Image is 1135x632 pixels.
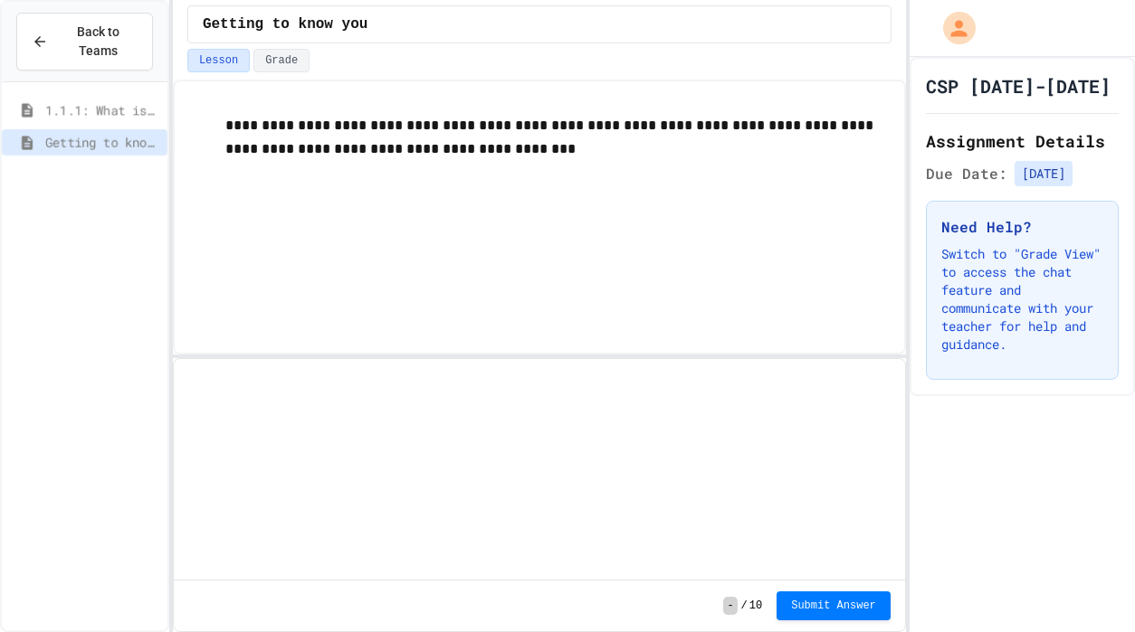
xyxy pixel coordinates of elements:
button: Lesson [187,49,250,72]
span: [DATE] [1015,161,1073,186]
span: Back to Teams [59,23,138,61]
button: Back to Teams [16,13,153,71]
span: / [741,599,748,613]
span: 10 [749,599,762,613]
button: Submit Answer [777,591,891,620]
span: Getting to know you [203,14,367,35]
span: Submit Answer [791,599,876,613]
h1: CSP [DATE]-[DATE] [926,73,1111,99]
h3: Need Help? [941,216,1103,238]
div: My Account [924,7,980,49]
p: Switch to "Grade View" to access the chat feature and communicate with your teacher for help and ... [941,245,1103,354]
span: - [723,597,737,615]
button: Grade [253,49,310,72]
span: Getting to know you [45,133,160,152]
h2: Assignment Details [926,128,1119,154]
span: 1.1.1: What is Computer Science? [45,100,160,119]
iframe: To enrich screen reader interactions, please activate Accessibility in Grammarly extension settings [174,359,905,580]
span: Due Date: [926,163,1007,184]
